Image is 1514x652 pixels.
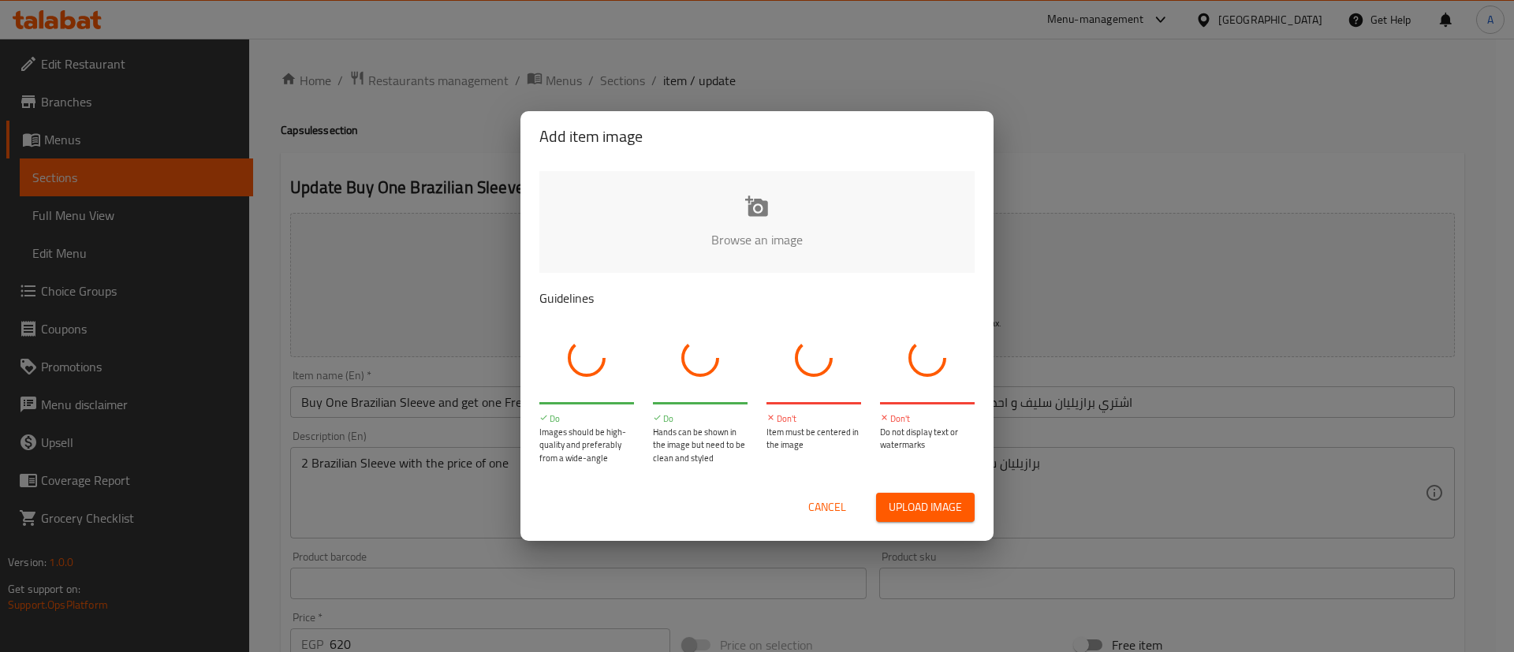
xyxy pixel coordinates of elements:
[876,493,975,522] button: Upload image
[766,412,861,426] p: Don't
[653,412,748,426] p: Do
[539,412,634,426] p: Do
[539,289,975,307] p: Guidelines
[539,426,634,465] p: Images should be high-quality and preferably from a wide-angle
[880,412,975,426] p: Don't
[766,426,861,452] p: Item must be centered in the image
[802,493,852,522] button: Cancel
[653,426,748,465] p: Hands can be shown in the image but need to be clean and styled
[889,497,962,517] span: Upload image
[539,124,975,149] h2: Add item image
[880,426,975,452] p: Do not display text or watermarks
[808,497,846,517] span: Cancel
